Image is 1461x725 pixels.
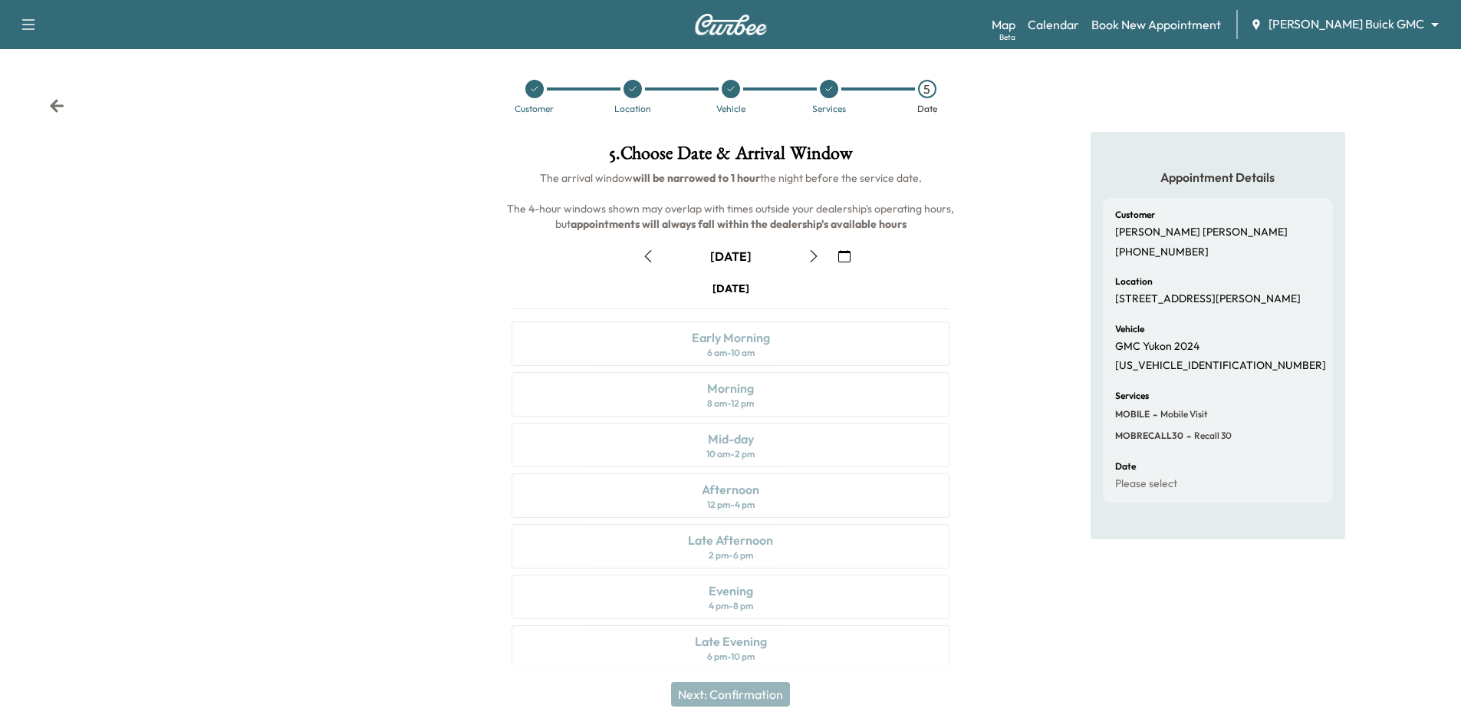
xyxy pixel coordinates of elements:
[812,104,846,114] div: Services
[614,104,651,114] div: Location
[1115,325,1144,334] h6: Vehicle
[1115,391,1149,400] h6: Services
[507,171,956,231] span: The arrival window the night before the service date. The 4-hour windows shown may overlap with t...
[1157,408,1208,420] span: Mobile Visit
[716,104,745,114] div: Vehicle
[1115,277,1153,286] h6: Location
[633,171,760,185] b: will be narrowed to 1 hour
[712,281,749,296] div: [DATE]
[1269,15,1424,33] span: [PERSON_NAME] Buick GMC
[694,14,768,35] img: Curbee Logo
[1115,226,1288,239] p: [PERSON_NAME] [PERSON_NAME]
[1150,407,1157,422] span: -
[917,104,937,114] div: Date
[1115,292,1301,306] p: [STREET_ADDRESS][PERSON_NAME]
[999,31,1015,43] div: Beta
[1115,210,1155,219] h6: Customer
[1191,430,1232,442] span: Recall 30
[1091,15,1221,34] a: Book New Appointment
[515,104,554,114] div: Customer
[1115,246,1209,259] p: [PHONE_NUMBER]
[1115,408,1150,420] span: MOBILE
[1028,15,1079,34] a: Calendar
[1115,430,1183,442] span: MOBRECALL30
[1115,359,1326,373] p: [US_VEHICLE_IDENTIFICATION_NUMBER]
[1115,477,1177,491] p: Please select
[49,98,64,114] div: Back
[992,15,1015,34] a: MapBeta
[918,80,936,98] div: 5
[1115,462,1136,471] h6: Date
[499,144,962,170] h1: 5 . Choose Date & Arrival Window
[571,217,907,231] b: appointments will always fall within the dealership's available hours
[710,248,752,265] div: [DATE]
[1103,169,1333,186] h5: Appointment Details
[1183,428,1191,443] span: -
[1115,340,1199,354] p: GMC Yukon 2024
